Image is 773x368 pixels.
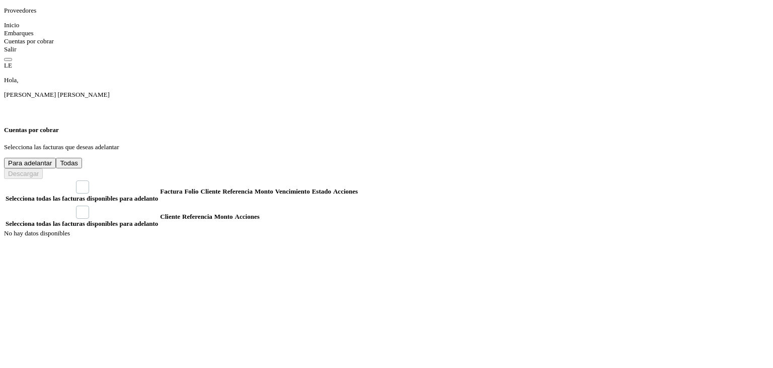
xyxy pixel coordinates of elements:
span: LE [4,62,12,69]
span: Referencia [182,213,212,220]
a: Cuentas por cobrar [4,37,54,45]
a: Embarques [4,29,33,37]
div: Cuentas por cobrar [4,37,769,45]
span: Vencimiento [275,188,310,195]
span: Estado [312,188,331,195]
span: Descargar [8,170,39,177]
span: Cliente [160,213,180,220]
span: Folio [184,188,198,195]
span: Selecciona todas las facturas disponibles para adelanto [6,220,158,227]
span: Referencia [222,188,253,195]
div: Embarques [4,29,769,37]
button: Descargar [4,168,43,179]
button: Todas [56,158,82,168]
span: Acciones [333,188,358,195]
p: Proveedores [4,7,769,15]
div: Inicio [4,21,769,29]
p: Hola, [4,76,769,84]
p: Selecciona las facturas que deseas adelantar [4,143,769,151]
span: Selecciona todas las facturas disponibles para adelanto [6,195,158,202]
span: Monto [255,188,273,195]
p: LAURA ELENA SANCHEZ FLORES [4,91,769,99]
a: Inicio [4,21,19,29]
span: Cliente [201,188,221,195]
div: No hay datos disponibles [4,229,769,237]
h4: Cuentas por cobrar [4,126,769,134]
a: Salir [4,45,17,53]
div: Salir [4,45,769,53]
span: Factura [160,188,182,195]
span: Monto [214,213,233,220]
button: Para adelantar [4,158,56,168]
span: Acciones [235,213,260,220]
